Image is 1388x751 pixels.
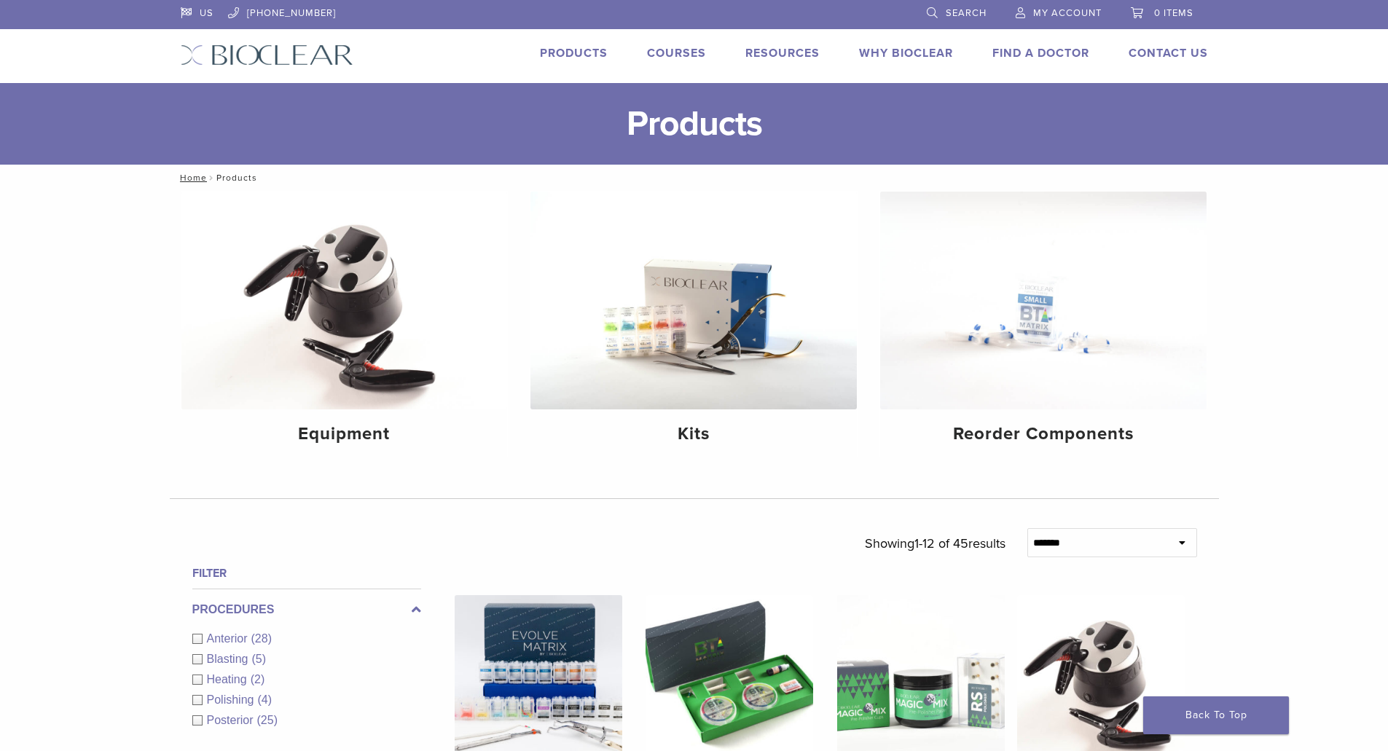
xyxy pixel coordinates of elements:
h4: Filter [192,565,421,582]
a: Resources [745,46,820,60]
a: Why Bioclear [859,46,953,60]
h4: Equipment [193,421,496,447]
a: Back To Top [1143,696,1289,734]
a: Courses [647,46,706,60]
span: (25) [257,714,278,726]
span: Search [946,7,987,19]
a: Home [176,173,207,183]
span: Blasting [207,653,252,665]
nav: Products [170,165,1219,191]
img: Equipment [181,192,508,409]
a: Products [540,46,608,60]
h4: Kits [542,421,845,447]
span: 0 items [1154,7,1193,19]
a: Kits [530,192,857,457]
span: My Account [1033,7,1102,19]
img: Reorder Components [880,192,1207,409]
img: Bioclear [181,44,353,66]
span: (5) [251,653,266,665]
span: / [207,174,216,181]
span: Anterior [207,632,251,645]
a: Contact Us [1129,46,1208,60]
img: Kits [530,192,857,409]
span: (28) [251,632,272,645]
span: Heating [207,673,251,685]
h4: Reorder Components [892,421,1195,447]
a: Find A Doctor [992,46,1089,60]
a: Equipment [181,192,508,457]
span: (4) [257,693,272,706]
a: Reorder Components [880,192,1207,457]
span: Polishing [207,693,258,706]
span: (2) [251,673,265,685]
p: Showing results [865,528,1005,559]
label: Procedures [192,601,421,618]
span: 1-12 of 45 [914,535,968,551]
span: Posterior [207,714,257,726]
